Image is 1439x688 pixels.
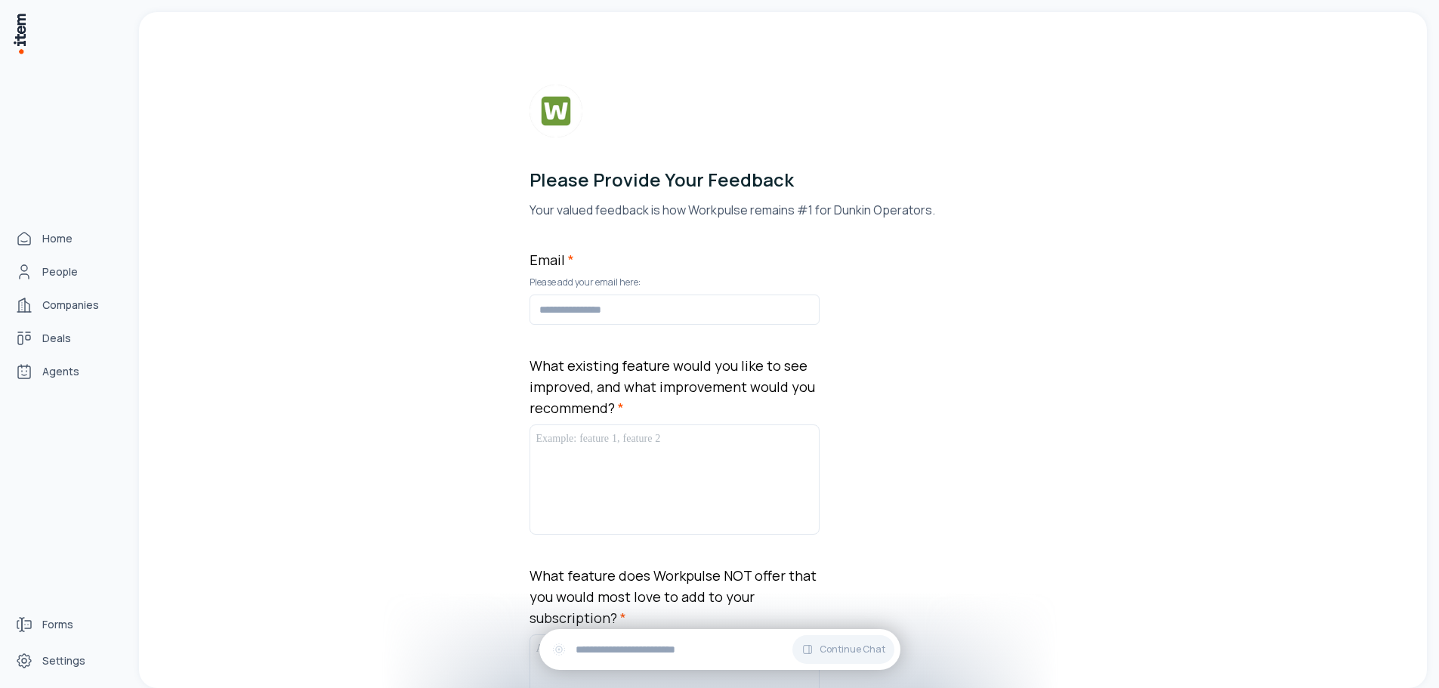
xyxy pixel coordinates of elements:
span: Agents [42,364,79,379]
span: Settings [42,653,85,668]
div: Continue Chat [539,629,900,670]
span: Continue Chat [820,643,885,656]
button: Continue Chat [792,635,894,664]
label: What existing feature would you like to see improved, and what improvement would you recommend? [530,356,815,417]
a: Companies [9,290,124,320]
span: Home [42,231,73,246]
a: People [9,257,124,287]
a: Forms [9,609,124,640]
a: Settings [9,646,124,676]
a: Agents [9,356,124,387]
a: Home [9,224,124,254]
p: Your valued feedback is how Workpulse remains #1 for Dunkin Operators. [530,201,1037,219]
h1: Please Provide Your Feedback [530,168,1037,192]
label: What feature does Workpulse NOT offer that you would most love to add to your subscription? [530,566,817,627]
img: Item Brain Logo [12,12,27,55]
img: Form Logo [530,85,582,137]
label: Email [530,251,574,269]
span: Deals [42,331,71,346]
span: Forms [42,617,73,632]
span: People [42,264,78,279]
a: Deals [9,323,124,353]
span: Companies [42,298,99,313]
p: Please add your email here: [530,276,820,288]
